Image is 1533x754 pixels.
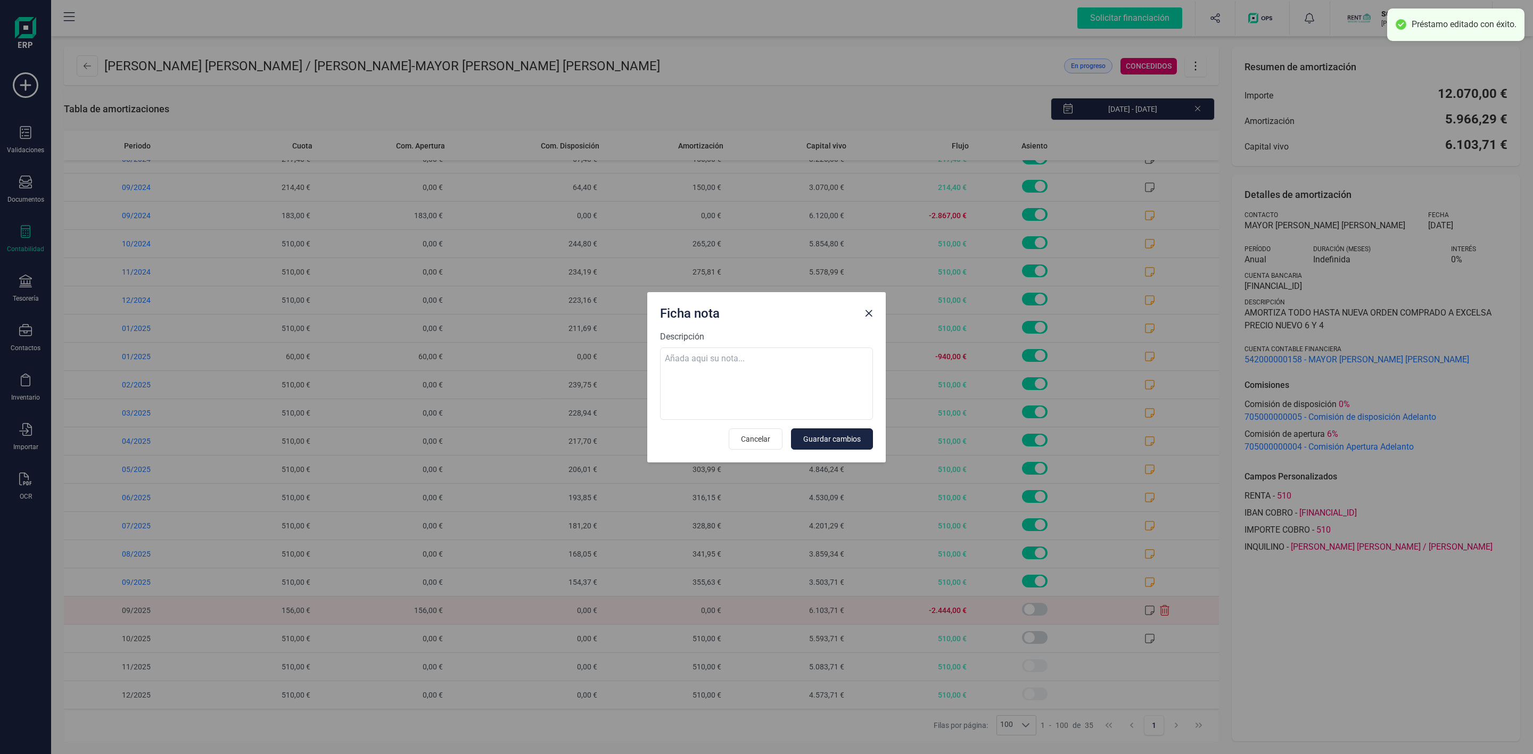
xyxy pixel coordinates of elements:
[656,301,860,322] div: Ficha nota
[803,434,861,444] span: Guardar cambios
[729,428,782,450] button: Cancelar
[791,428,873,450] button: Guardar cambios
[860,305,877,322] button: Close
[660,330,873,343] label: Descripción
[741,434,770,444] span: Cancelar
[1412,19,1516,30] div: Préstamo editado con éxito.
